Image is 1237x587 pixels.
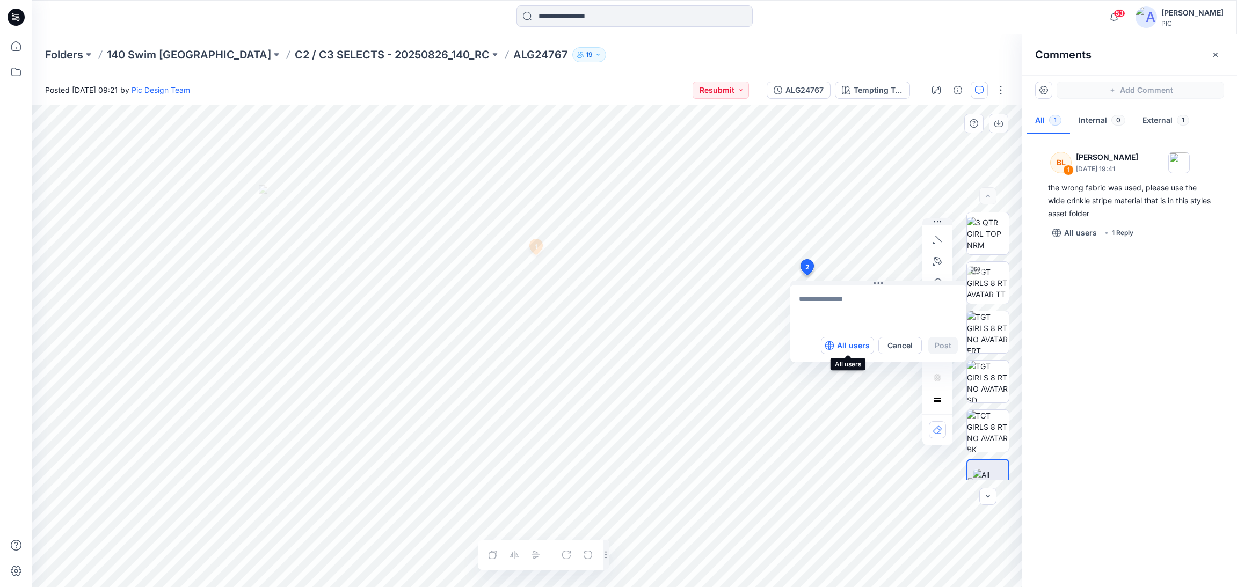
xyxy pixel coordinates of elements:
[1136,6,1157,28] img: avatar
[967,311,1009,353] img: TGT GIRLS 8 RT NO AVATAR FRT
[805,262,810,272] span: 2
[1035,48,1092,61] h2: Comments
[1049,115,1061,126] span: 1
[854,84,903,96] div: Tempting Teal
[785,84,824,96] div: ALG24767
[107,47,271,62] a: 140 Swim [GEOGRAPHIC_DATA]
[878,337,922,354] button: Cancel
[967,217,1009,251] img: 3 QTR GIRL TOP NRM
[967,266,1009,300] img: TGT GIRLS 8 RT AVATAR TT
[1070,107,1134,135] button: Internal
[1177,115,1189,126] span: 1
[1057,82,1224,99] button: Add Comment
[1114,9,1125,18] span: 53
[767,82,831,99] button: ALG24767
[1064,226,1097,239] p: All users
[835,82,910,99] button: Tempting Teal
[1161,6,1224,19] div: [PERSON_NAME]
[821,337,874,354] button: All users
[1111,115,1125,126] span: 0
[973,469,1008,491] img: All colorways
[1048,224,1101,241] button: All users
[45,47,83,62] a: Folders
[1134,107,1198,135] button: External
[967,410,1009,452] img: TGT GIRLS 8 RT NO AVATAR BK
[1112,228,1133,238] div: 1 Reply
[1027,107,1070,135] button: All
[1076,151,1138,164] p: [PERSON_NAME]
[837,339,870,352] p: All users
[586,49,593,61] p: 19
[572,47,606,62] button: 19
[1063,165,1074,175] div: 1
[949,82,966,99] button: Details
[1050,152,1072,173] div: BL
[513,47,568,62] p: ALG24767
[967,361,1009,402] img: TGT GIRLS 8 RT NO AVATAR SD
[132,85,190,94] a: Pic Design Team
[1076,164,1138,174] p: [DATE] 19:41
[295,47,490,62] a: C2 / C3 SELECTS - 20250826_140_RC
[1048,181,1211,220] div: the wrong fabric was used, please use the wide crinkle stripe material that is in this styles ass...
[45,84,190,96] span: Posted [DATE] 09:21 by
[1161,19,1224,27] div: PIC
